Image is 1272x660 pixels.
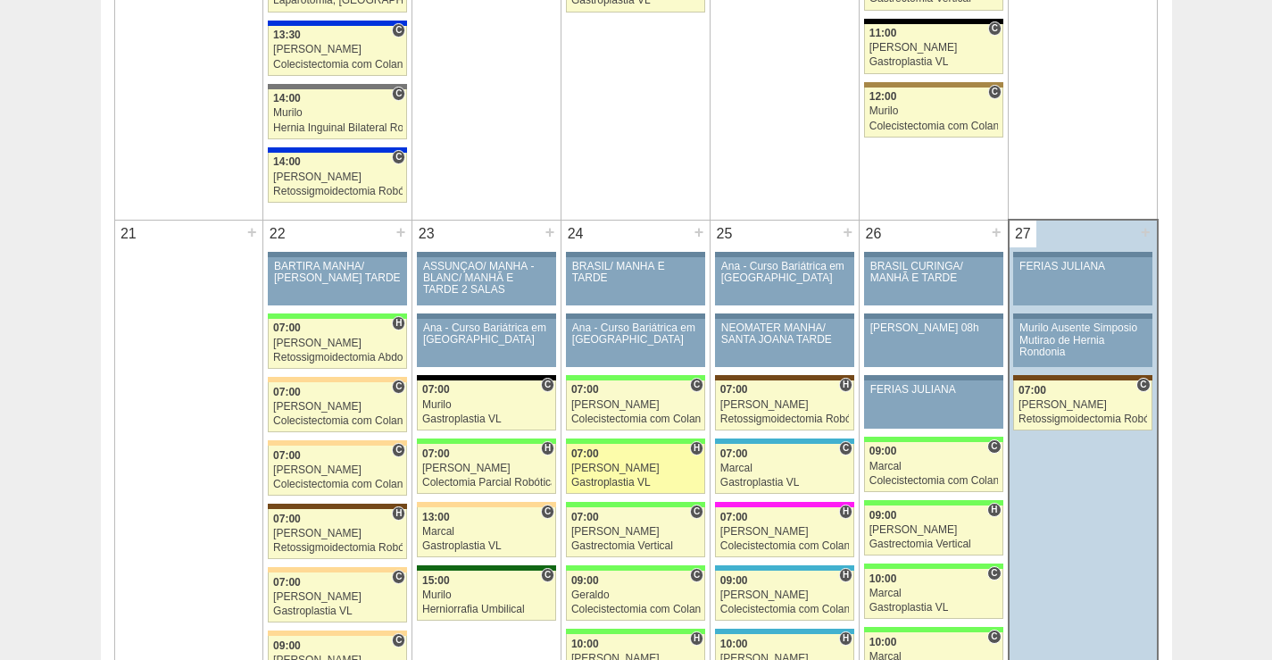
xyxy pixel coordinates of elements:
span: 09:00 [273,639,301,652]
div: [PERSON_NAME] [571,526,701,538]
div: Key: Blanc [417,375,556,380]
div: + [245,221,260,244]
div: Murilo [869,105,999,117]
span: 10:00 [571,638,599,650]
div: Key: Brasil [864,564,1003,569]
a: [PERSON_NAME] 08h [864,319,1003,367]
div: Murilo Ausente Simposio Mutirao de Hernia Rondonia [1019,322,1146,358]
span: Hospital [839,378,852,392]
span: Consultório [690,505,703,519]
div: [PERSON_NAME] [273,338,403,349]
div: Key: Santa Joana [715,375,854,380]
div: Gastroplastia VL [422,540,552,552]
div: Murilo [273,107,403,119]
div: Colectomia Parcial Robótica [422,477,552,489]
span: Consultório [1136,378,1150,392]
div: Colecistectomia com Colangiografia VL [571,604,701,615]
div: Retossigmoidectomia Abdominal VL [273,352,403,363]
div: Key: Aviso [268,252,407,257]
div: 27 [1010,221,1037,247]
div: Key: Brasil [417,439,556,444]
div: 22 [263,221,291,247]
span: Consultório [690,378,703,392]
span: 07:00 [273,386,301,398]
div: BARTIRA MANHÃ/ [PERSON_NAME] TARDE [274,261,402,284]
a: H 07:00 [PERSON_NAME] Retossigmoidectomia Robótica [268,509,407,559]
span: Hospital [392,506,405,521]
div: Key: Bartira [268,440,407,446]
div: Colecistectomia com Colangiografia VL [273,59,403,71]
div: Ana - Curso Bariátrica em [GEOGRAPHIC_DATA] [572,322,700,346]
span: Consultório [392,570,405,584]
div: Colecistectomia com Colangiografia VL [273,415,403,427]
div: [PERSON_NAME] [273,171,403,183]
span: 09:00 [869,445,897,457]
div: Colecistectomia com Colangiografia VL [869,121,999,132]
div: Retossigmoidectomia Robótica [720,414,850,425]
div: [PERSON_NAME] [422,463,552,474]
div: Key: Aviso [1013,313,1151,319]
span: 15:00 [422,574,450,587]
a: H 09:00 [PERSON_NAME] Colecistectomia com Colangiografia VL [715,571,854,621]
div: 26 [860,221,887,247]
span: 13:00 [422,511,450,523]
a: H 07:00 [PERSON_NAME] Colecistectomia com Colangiografia VL [715,507,854,557]
div: Gastroplastia VL [869,56,999,68]
div: Key: Aviso [1013,252,1151,257]
a: C 07:00 [PERSON_NAME] Gastrectomia Vertical [566,507,705,557]
span: Consultório [541,378,554,392]
div: + [1138,221,1153,244]
div: Colecistectomia com Colangiografia VL [720,540,850,552]
a: Murilo Ausente Simposio Mutirao de Hernia Rondonia [1013,319,1151,367]
div: Gastroplastia VL [273,606,403,617]
span: 07:00 [720,383,748,396]
div: [PERSON_NAME] [571,399,701,411]
div: Colecistectomia com Colangiografia VL [571,414,701,425]
span: Consultório [987,439,1001,454]
span: Consultório [690,568,703,582]
span: Consultório [541,568,554,582]
div: Key: Brasil [566,565,705,571]
div: Key: Brasil [566,375,705,380]
span: 07:00 [422,383,450,396]
span: 14:00 [273,155,301,168]
div: Key: Oswaldo Cruz Paulista [864,82,1003,88]
div: Key: Neomater [715,439,854,444]
span: 07:00 [720,447,748,460]
span: 07:00 [273,449,301,462]
a: Ana - Curso Bariátrica em [GEOGRAPHIC_DATA] [566,319,705,367]
div: 24 [561,221,589,247]
div: [PERSON_NAME] [273,591,403,603]
span: 10:00 [869,572,897,585]
div: Gastrectomia Vertical [571,540,701,552]
span: Consultório [988,21,1002,36]
a: Ana - Curso Bariátrica em [GEOGRAPHIC_DATA] [417,319,556,367]
a: H 07:00 [PERSON_NAME] Colectomia Parcial Robótica [417,444,556,494]
span: 07:00 [273,513,301,525]
div: FERIAS JULIANA [1019,261,1146,272]
a: H 07:00 [PERSON_NAME] Retossigmoidectomia Abdominal VL [268,319,407,369]
div: [PERSON_NAME] [273,401,403,413]
div: Key: Santa Maria [417,565,556,571]
div: [PERSON_NAME] [273,44,403,55]
div: Gastroplastia VL [720,477,850,489]
div: Key: Brasil [566,502,705,507]
a: FERIAS JULIANA [1013,257,1151,305]
div: Key: Aviso [566,313,705,319]
span: 07:00 [571,511,599,523]
span: 13:30 [273,29,301,41]
a: BARTIRA MANHÃ/ [PERSON_NAME] TARDE [268,257,407,305]
span: 10:00 [720,638,748,650]
div: Retossigmoidectomia Robótica [1018,414,1147,425]
div: + [841,221,856,244]
a: C 14:00 Murilo Hernia Inguinal Bilateral Robótica [268,89,407,139]
a: C 09:00 Geraldo Colecistectomia com Colangiografia VL [566,571,705,621]
span: 14:00 [273,92,301,104]
a: FERIAS JULIANA [864,380,1003,429]
div: Marcal [869,588,998,599]
a: C 11:00 [PERSON_NAME] Gastroplastia VL [864,24,1003,74]
a: C 07:00 [PERSON_NAME] Gastroplastia VL [268,572,407,622]
div: ASSUNÇÃO/ MANHÃ -BLANC/ MANHÃ E TARDE 2 SALAS [423,261,551,297]
div: Key: Bartira [417,502,556,507]
span: Consultório [541,505,554,519]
